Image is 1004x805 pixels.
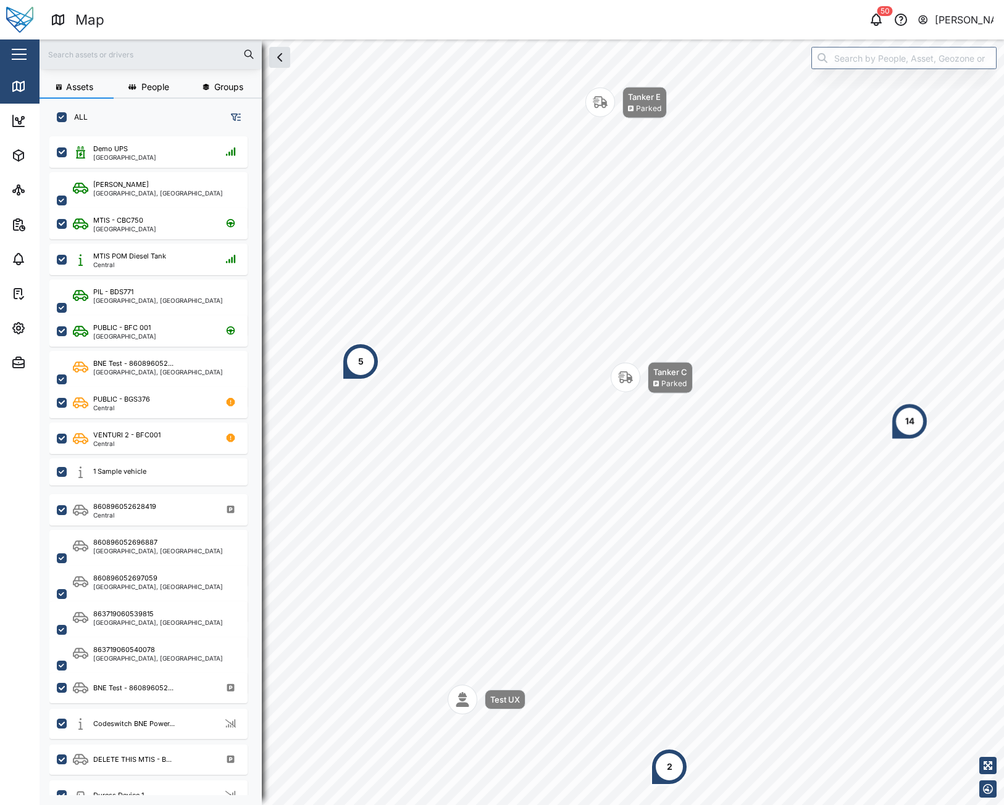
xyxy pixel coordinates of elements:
[47,45,254,64] input: Search assets or drivers
[32,356,69,369] div: Admin
[93,144,128,154] div: Demo UPS
[93,369,223,375] div: [GEOGRAPHIC_DATA], [GEOGRAPHIC_DATA]
[93,466,146,477] div: 1 Sample vehicle
[93,619,223,625] div: [GEOGRAPHIC_DATA], [GEOGRAPHIC_DATA]
[585,87,667,118] div: Map marker
[342,343,379,380] div: Map marker
[811,47,997,69] input: Search by People, Asset, Geozone or Place
[628,91,661,103] div: Tanker E
[32,183,62,197] div: Sites
[917,11,994,28] button: [PERSON_NAME]
[93,537,157,548] div: 860896052696887
[877,6,893,16] div: 50
[93,754,172,765] div: DELETE THIS MTIS - B...
[93,645,155,655] div: 863719060540078
[93,333,156,339] div: [GEOGRAPHIC_DATA]
[93,548,223,554] div: [GEOGRAPHIC_DATA], [GEOGRAPHIC_DATA]
[32,80,60,93] div: Map
[93,502,156,512] div: 860896052628419
[935,12,994,28] div: [PERSON_NAME]
[32,321,76,335] div: Settings
[93,394,150,405] div: PUBLIC - BGS376
[66,83,93,91] span: Assets
[651,748,688,785] div: Map marker
[667,760,672,774] div: 2
[32,287,66,300] div: Tasks
[93,790,144,801] div: Duress Device 1
[93,405,150,411] div: Central
[93,262,166,268] div: Central
[40,39,1004,805] canvas: Map
[67,112,88,122] label: ALL
[905,415,914,428] div: 14
[93,655,223,661] div: [GEOGRAPHIC_DATA], [GEOGRAPHIC_DATA]
[653,366,687,378] div: Tanker C
[214,83,243,91] span: Groups
[49,132,261,795] div: grid
[93,154,156,160] div: [GEOGRAPHIC_DATA]
[6,6,33,33] img: Main Logo
[32,252,70,266] div: Alarms
[93,683,174,693] div: BNE Test - 860896052...
[93,190,223,196] div: [GEOGRAPHIC_DATA], [GEOGRAPHIC_DATA]
[93,180,149,190] div: [PERSON_NAME]
[32,149,70,162] div: Assets
[93,573,157,584] div: 860896052697059
[141,83,169,91] span: People
[93,323,151,333] div: PUBLIC - BFC 001
[93,512,156,518] div: Central
[93,226,156,232] div: [GEOGRAPHIC_DATA]
[93,297,223,303] div: [GEOGRAPHIC_DATA], [GEOGRAPHIC_DATA]
[93,287,133,297] div: PIL - BDS771
[661,378,687,390] div: Parked
[93,440,161,447] div: Central
[93,430,161,440] div: VENTURI 2 - BFC001
[93,358,174,369] div: BNE Test - 860896052...
[93,215,143,226] div: MTIS - CBC750
[93,251,166,262] div: MTIS POM Diesel Tank
[891,403,928,440] div: Map marker
[448,685,525,714] div: Map marker
[636,103,661,115] div: Parked
[93,719,175,729] div: Codeswitch BNE Power...
[32,114,88,128] div: Dashboard
[75,9,104,31] div: Map
[93,609,154,619] div: 863719060539815
[32,218,74,231] div: Reports
[358,355,364,368] div: 5
[611,362,693,394] div: Map marker
[93,584,223,590] div: [GEOGRAPHIC_DATA], [GEOGRAPHIC_DATA]
[490,693,520,706] div: Test UX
